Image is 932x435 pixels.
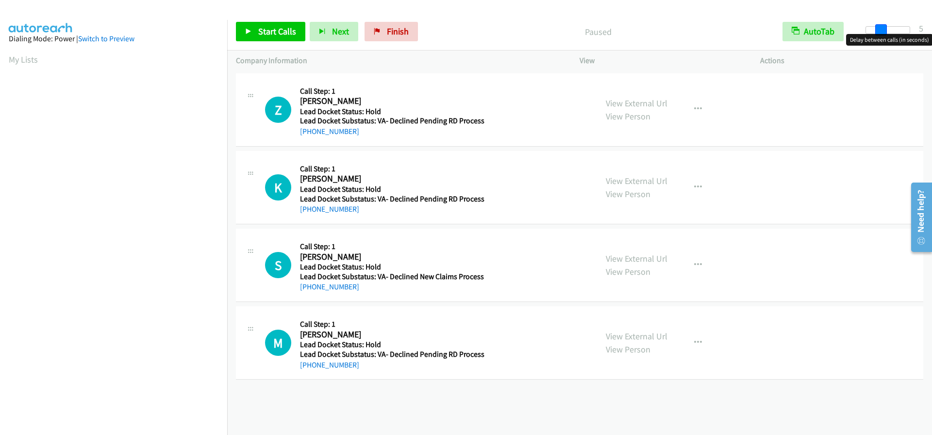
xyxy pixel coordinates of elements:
h2: [PERSON_NAME] [300,251,481,263]
a: Start Calls [236,22,305,41]
h1: S [265,252,291,278]
div: 5 [919,22,923,35]
p: Actions [760,55,923,67]
h5: Lead Docket Status: Hold [300,107,484,117]
a: Switch to Preview [78,34,134,43]
h1: M [265,330,291,356]
a: View Person [606,111,650,122]
a: [PHONE_NUMBER] [300,204,359,214]
a: View External Url [606,98,667,109]
div: The call is yet to be attempted [265,330,291,356]
h5: Lead Docket Status: Hold [300,340,484,350]
a: [PHONE_NUMBER] [300,360,359,369]
a: View Person [606,266,650,277]
a: Finish [365,22,418,41]
p: Paused [431,25,765,38]
a: View External Url [606,175,667,186]
h5: Call Step: 1 [300,242,484,251]
p: Company Information [236,55,562,67]
a: My Lists [9,54,38,65]
a: View Person [606,344,650,355]
h5: Lead Docket Status: Hold [300,184,484,194]
button: Next [310,22,358,41]
h5: Call Step: 1 [300,319,484,329]
h2: [PERSON_NAME] [300,173,481,184]
div: The call is yet to be attempted [265,97,291,123]
span: Next [332,26,349,37]
h5: Call Step: 1 [300,164,484,174]
h2: [PERSON_NAME] [300,96,481,107]
h5: Lead Docket Substatus: VA- Declined New Claims Process [300,272,484,282]
h2: [PERSON_NAME] [300,329,481,340]
div: Dialing Mode: Power | [9,33,218,45]
h5: Call Step: 1 [300,86,484,96]
iframe: Resource Center [904,179,932,256]
h5: Lead Docket Substatus: VA- Declined Pending RD Process [300,194,484,204]
h5: Lead Docket Status: Hold [300,262,484,272]
p: View [580,55,743,67]
a: [PHONE_NUMBER] [300,127,359,136]
h5: Lead Docket Substatus: VA- Declined Pending RD Process [300,350,484,359]
button: AutoTab [782,22,844,41]
div: The call is yet to be attempted [265,174,291,201]
h1: K [265,174,291,201]
a: [PHONE_NUMBER] [300,282,359,291]
span: Finish [387,26,409,37]
a: View External Url [606,253,667,264]
h5: Lead Docket Substatus: VA- Declined Pending RD Process [300,116,484,126]
h1: Z [265,97,291,123]
a: View External Url [606,331,667,342]
div: The call is yet to be attempted [265,252,291,278]
a: View Person [606,188,650,200]
span: Start Calls [258,26,296,37]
